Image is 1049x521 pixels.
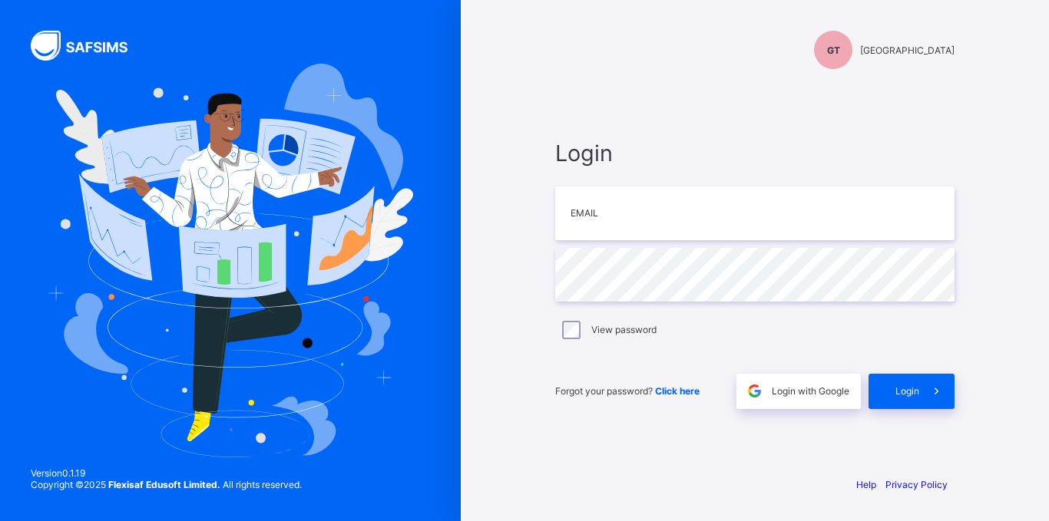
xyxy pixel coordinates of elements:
[31,467,302,479] span: Version 0.1.19
[856,479,876,490] a: Help
[591,324,657,335] label: View password
[555,385,700,397] span: Forgot your password?
[885,479,948,490] a: Privacy Policy
[827,45,840,56] span: GT
[31,31,146,61] img: SAFSIMS Logo
[48,64,413,457] img: Hero Image
[31,479,302,490] span: Copyright © 2025 All rights reserved.
[895,385,919,397] span: Login
[108,479,220,490] strong: Flexisaf Edusoft Limited.
[655,385,700,397] a: Click here
[772,385,849,397] span: Login with Google
[746,382,763,400] img: google.396cfc9801f0270233282035f929180a.svg
[860,45,955,56] span: [GEOGRAPHIC_DATA]
[555,140,955,167] span: Login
